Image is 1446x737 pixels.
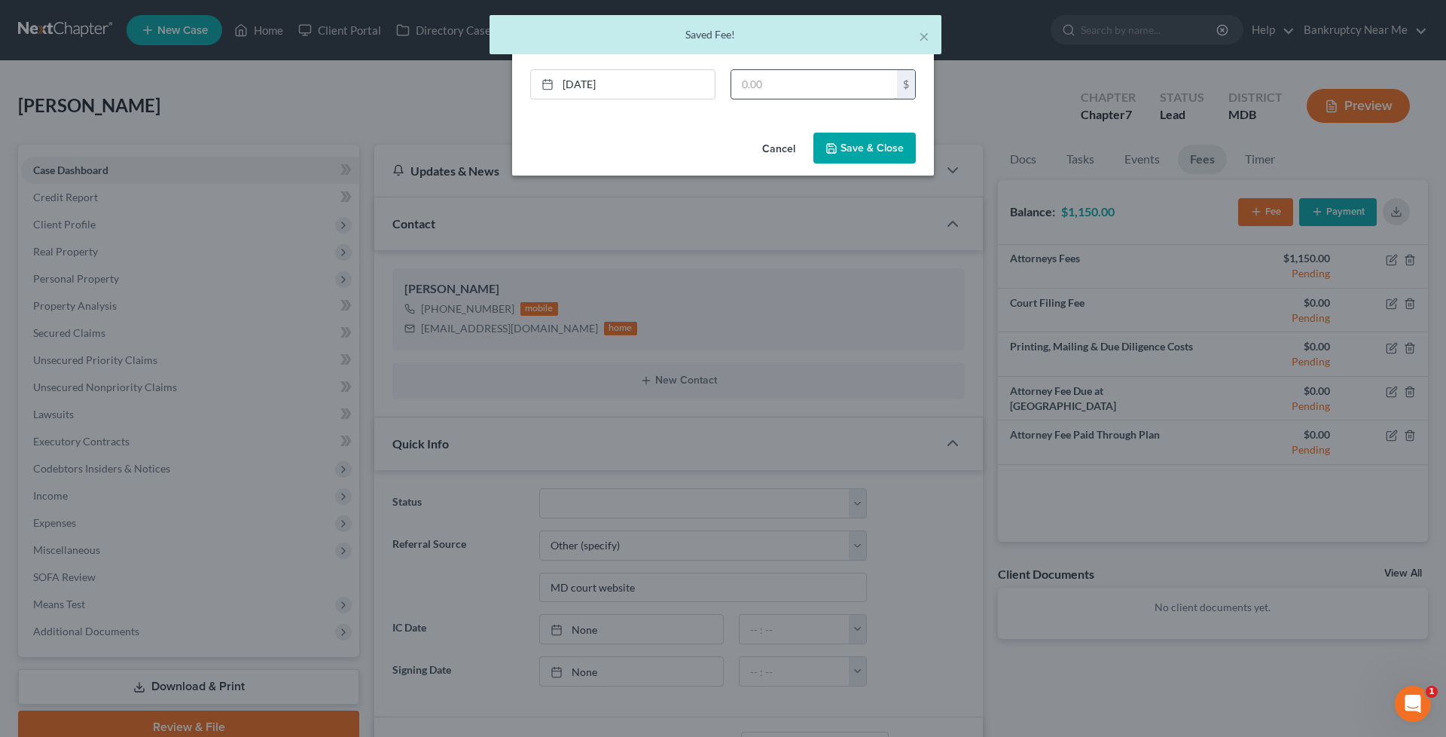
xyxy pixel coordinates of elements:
[750,134,807,164] button: Cancel
[1395,686,1431,722] iframe: Intercom live chat
[897,70,915,99] div: $
[731,70,897,99] input: 0.00
[502,27,929,42] div: Saved Fee!
[1426,686,1438,698] span: 1
[919,27,929,45] button: ×
[813,133,916,164] button: Save & Close
[531,70,715,99] a: [DATE]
